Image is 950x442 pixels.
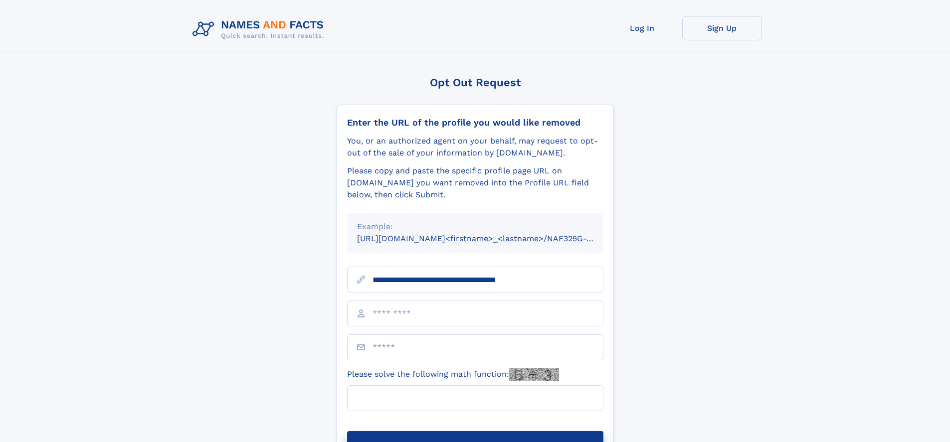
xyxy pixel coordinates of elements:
div: Please copy and paste the specific profile page URL on [DOMAIN_NAME] you want removed into the Pr... [347,165,603,201]
div: Example: [357,221,593,233]
div: Enter the URL of the profile you would like removed [347,117,603,128]
a: Log In [602,16,682,40]
div: You, or an authorized agent on your behalf, may request to opt-out of the sale of your informatio... [347,135,603,159]
a: Sign Up [682,16,762,40]
img: Logo Names and Facts [189,16,332,43]
small: [URL][DOMAIN_NAME]<firstname>_<lastname>/NAF325G-xxxxxxxx [357,234,622,243]
label: Please solve the following math function: [347,368,559,381]
div: Opt Out Request [337,76,614,89]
